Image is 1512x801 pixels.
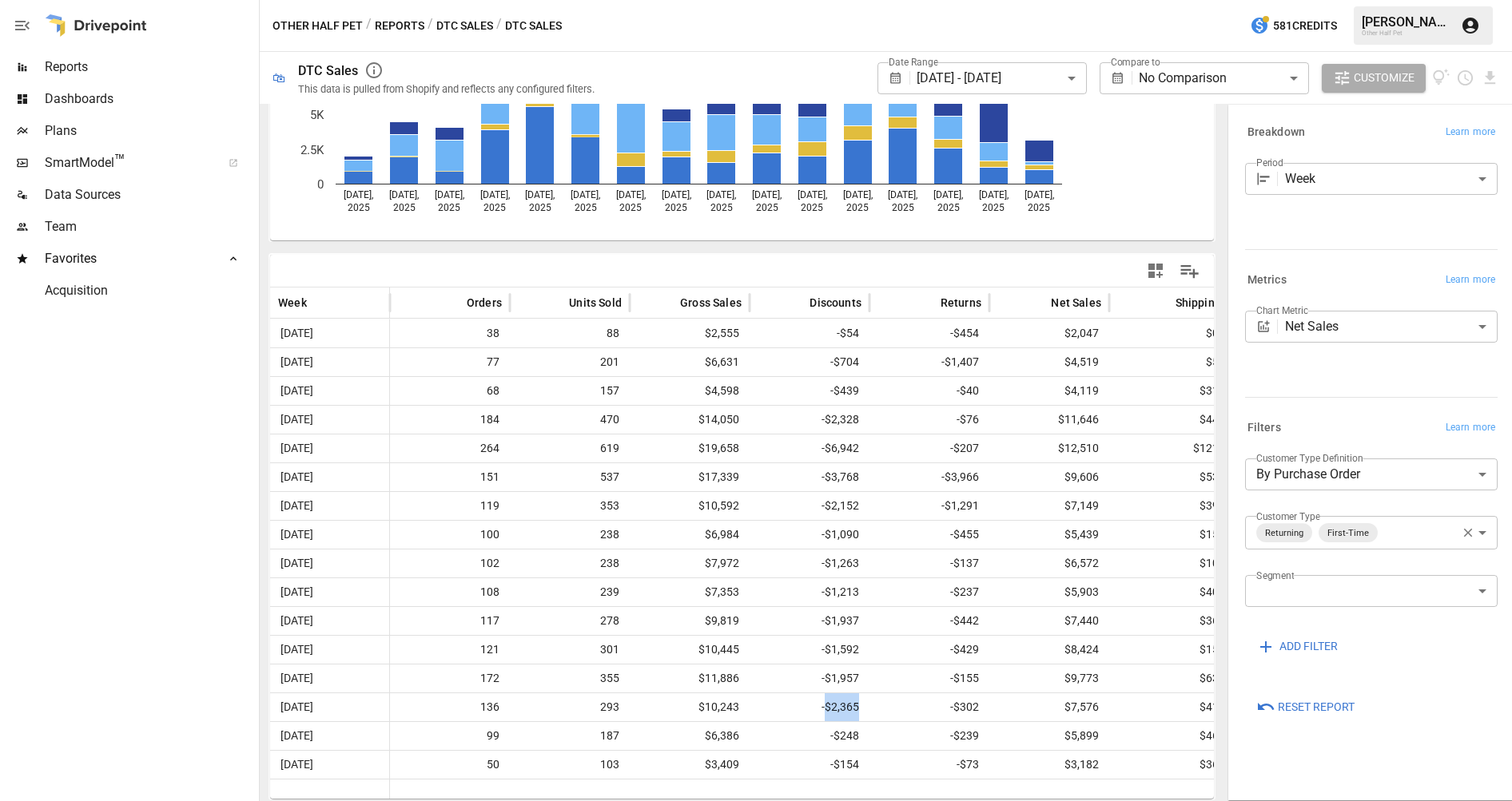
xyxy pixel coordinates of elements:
[662,189,691,200] text: [DATE],
[518,751,622,779] span: 103
[545,291,567,314] button: Sort
[801,202,823,213] text: 2025
[786,291,808,314] button: Sort
[638,521,742,549] span: $6,984
[997,377,1101,405] span: $4,119
[877,549,981,577] span: -$137
[638,377,742,405] span: $4,598
[278,295,307,311] span: Week
[638,434,742,462] span: $19,658
[877,319,981,347] span: -$454
[1117,722,1221,750] span: $46
[1117,607,1221,635] span: $36
[758,521,861,549] span: -$1,090
[575,202,597,213] text: 2025
[756,202,778,213] text: 2025
[1117,348,1221,376] span: $5
[982,202,1005,213] text: 2025
[758,549,861,577] span: -$1,263
[1456,69,1474,87] button: Schedule report
[480,189,510,200] text: [DATE],
[518,463,622,491] span: 537
[877,492,981,520] span: -$1,291
[375,16,424,36] button: Reports
[1025,189,1054,200] text: [DATE],
[638,751,742,779] span: $3,409
[1279,636,1338,656] span: ADD FILTER
[438,202,460,213] text: 2025
[798,189,827,200] text: [DATE],
[1259,524,1310,542] span: Returning
[997,751,1101,779] span: $3,182
[278,521,381,549] span: [DATE]
[997,434,1101,462] span: $12,510
[1322,64,1426,93] button: Customize
[680,295,742,311] span: Gross Sales
[638,319,742,347] span: $2,555
[398,492,502,520] span: 119
[997,492,1101,520] span: $7,149
[997,636,1101,664] span: $8,424
[638,348,742,376] span: $6,631
[1117,492,1221,520] span: $39
[758,722,861,750] span: -$248
[278,377,381,405] span: [DATE]
[278,664,381,692] span: [DATE]
[758,664,861,692] span: -$1,957
[428,16,433,36] div: /
[877,722,981,750] span: -$239
[758,319,861,347] span: -$54
[917,62,1086,94] div: [DATE] - [DATE]
[518,636,622,664] span: 301
[619,202,642,213] text: 2025
[638,693,742,721] span: $10,243
[1111,55,1160,69] label: Compare to
[1446,125,1495,141] span: Learn more
[1245,458,1498,490] div: By Purchase Order
[758,636,861,664] span: -$1,592
[569,295,622,311] span: Units Sold
[1027,291,1049,314] button: Sort
[1117,463,1221,491] span: $53
[638,636,742,664] span: $10,445
[710,202,733,213] text: 2025
[1245,632,1349,661] button: ADD FILTER
[846,202,869,213] text: 2025
[706,189,736,200] text: [DATE],
[483,202,506,213] text: 2025
[997,406,1101,434] span: $11,646
[344,189,373,200] text: [DATE],
[518,664,622,692] span: 355
[398,751,502,779] span: 50
[398,607,502,635] span: 117
[310,108,324,122] text: 5K
[518,377,622,405] span: 157
[467,295,502,311] span: Orders
[45,217,256,236] span: Team
[638,463,742,491] span: $17,339
[45,249,211,268] span: Favorites
[843,189,873,200] text: [DATE],
[877,636,981,664] span: -$429
[518,348,622,376] span: 201
[518,492,622,520] span: 353
[888,189,917,200] text: [DATE],
[45,153,211,172] span: SmartModel
[1285,311,1498,343] div: Net Sales
[398,348,502,376] span: 77
[758,434,861,462] span: -$6,942
[1176,295,1221,311] span: Shipping
[518,578,622,606] span: 239
[665,202,687,213] text: 2025
[278,492,381,520] span: [DATE]
[298,83,595,95] div: This data is pulled from Shopify and reflects any configured filters.
[278,434,381,462] span: [DATE]
[1117,319,1221,347] span: $0
[398,693,502,721] span: 136
[398,578,502,606] span: 108
[638,578,742,606] span: $7,353
[1247,124,1305,141] h6: Breakdown
[1273,16,1337,36] span: 581 Credits
[758,492,861,520] span: -$2,152
[933,189,963,200] text: [DATE],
